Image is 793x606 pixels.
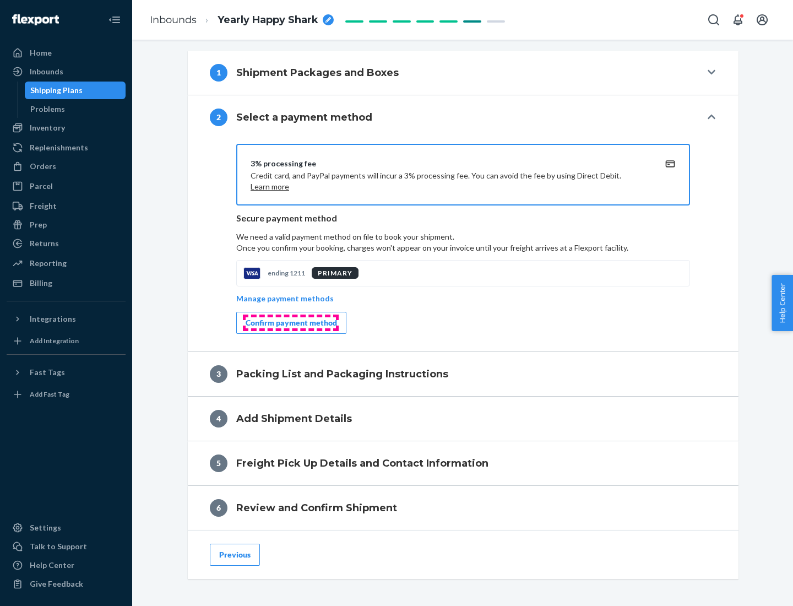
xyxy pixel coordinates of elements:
a: Help Center [7,556,126,574]
div: Add Fast Tag [30,389,69,399]
div: Returns [30,238,59,249]
a: Inbounds [150,14,197,26]
a: Reporting [7,255,126,272]
button: Help Center [772,275,793,331]
div: Help Center [30,560,74,571]
button: Integrations [7,310,126,328]
button: Open account menu [751,9,773,31]
div: Inventory [30,122,65,133]
button: Close Navigation [104,9,126,31]
p: Credit card, and PayPal payments will incur a 3% processing fee. You can avoid the fee by using D... [251,170,649,192]
button: Fast Tags [7,364,126,381]
button: Previous [210,544,260,566]
div: Confirm payment method [246,317,337,328]
div: Billing [30,278,52,289]
a: Settings [7,519,126,537]
a: Shipping Plans [25,82,126,99]
div: Parcel [30,181,53,192]
button: Open notifications [727,9,749,31]
div: PRIMARY [312,267,359,279]
a: Replenishments [7,139,126,156]
div: Problems [30,104,65,115]
div: Settings [30,522,61,533]
h4: Add Shipment Details [236,412,352,426]
a: Inventory [7,119,126,137]
div: Talk to Support [30,541,87,552]
button: 2Select a payment method [188,95,738,139]
div: Reporting [30,258,67,269]
img: Flexport logo [12,14,59,25]
div: 5 [210,454,227,472]
button: Open Search Box [703,9,725,31]
a: Returns [7,235,126,252]
h4: Packing List and Packaging Instructions [236,367,448,381]
div: 2 [210,109,227,126]
a: Prep [7,216,126,234]
div: Integrations [30,313,76,324]
div: 4 [210,410,227,428]
a: Problems [25,100,126,118]
h4: Shipment Packages and Boxes [236,66,399,80]
p: ending 1211 [268,268,305,278]
a: Orders [7,158,126,175]
div: Prep [30,219,47,230]
a: Add Integration [7,332,126,350]
button: 1Shipment Packages and Boxes [188,51,738,95]
div: 3 [210,365,227,383]
h4: Freight Pick Up Details and Contact Information [236,456,488,470]
div: Shipping Plans [30,85,83,96]
h4: Review and Confirm Shipment [236,501,397,515]
div: Add Integration [30,336,79,345]
a: Billing [7,274,126,292]
a: Inbounds [7,63,126,80]
button: 3Packing List and Packaging Instructions [188,352,738,396]
span: Yearly Happy Shark [218,13,318,28]
p: Secure payment method [236,212,690,225]
button: Give Feedback [7,575,126,593]
button: Confirm payment method [236,312,346,334]
div: Replenishments [30,142,88,153]
a: Home [7,44,126,62]
div: 6 [210,499,227,517]
button: Learn more [251,181,289,192]
div: Inbounds [30,66,63,77]
div: Freight [30,201,57,212]
p: Once you confirm your booking, charges won't appear on your invoice until your freight arrives at... [236,242,690,253]
ol: breadcrumbs [141,4,343,36]
a: Talk to Support [7,538,126,555]
button: 6Review and Confirm Shipment [188,486,738,530]
h4: Select a payment method [236,110,372,125]
button: 4Add Shipment Details [188,397,738,441]
a: Add Fast Tag [7,386,126,403]
div: Orders [30,161,56,172]
a: Parcel [7,177,126,195]
div: Fast Tags [30,367,65,378]
div: 3% processing fee [251,158,649,169]
a: Freight [7,197,126,215]
div: Give Feedback [30,578,83,589]
div: 1 [210,64,227,82]
p: We need a valid payment method on file to book your shipment. [236,231,690,253]
div: Home [30,47,52,58]
p: Manage payment methods [236,293,334,304]
button: 5Freight Pick Up Details and Contact Information [188,441,738,485]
